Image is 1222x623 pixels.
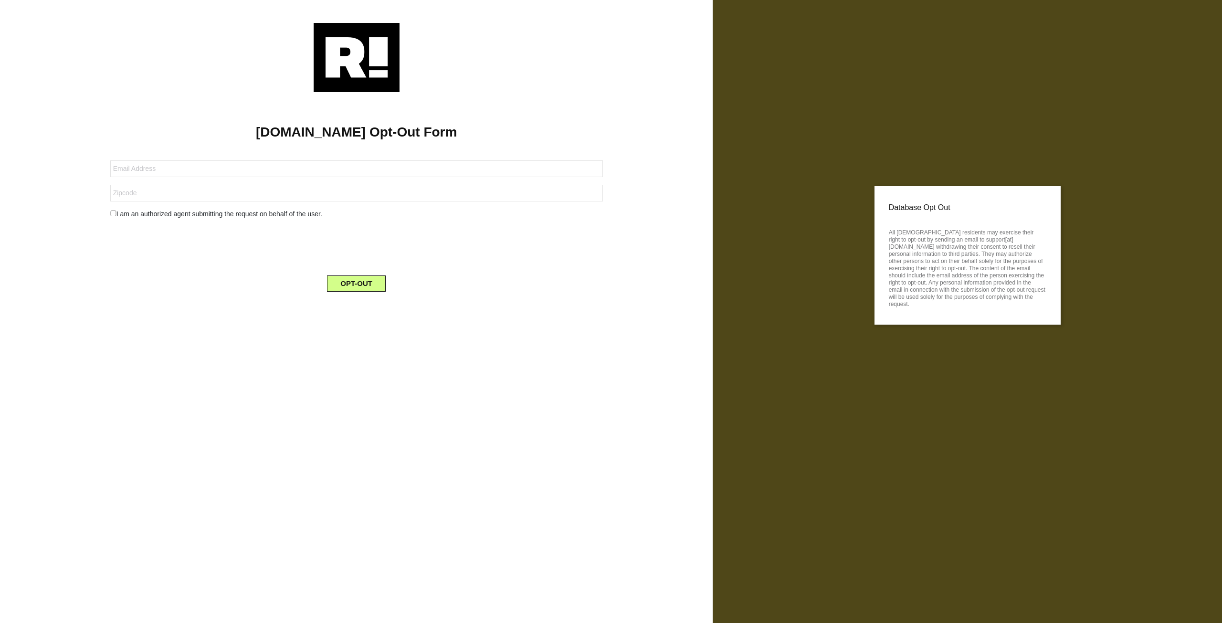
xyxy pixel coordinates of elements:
[284,227,429,264] iframe: reCAPTCHA
[110,185,603,201] input: Zipcode
[14,124,698,140] h1: [DOMAIN_NAME] Opt-Out Form
[889,201,1046,215] p: Database Opt Out
[314,23,400,92] img: Retention.com
[103,209,610,219] div: I am an authorized agent submitting the request on behalf of the user.
[110,160,603,177] input: Email Address
[889,226,1046,308] p: All [DEMOGRAPHIC_DATA] residents may exercise their right to opt-out by sending an email to suppo...
[327,275,386,292] button: OPT-OUT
